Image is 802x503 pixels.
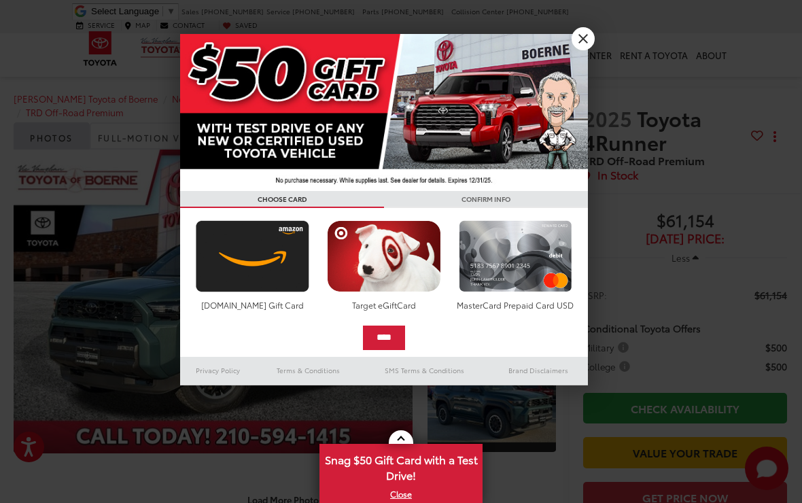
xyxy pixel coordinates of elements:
img: targetcard.png [324,220,444,292]
h3: CHOOSE CARD [180,191,384,208]
img: 42635_top_851395.jpg [180,34,588,191]
div: Target eGiftCard [324,299,444,311]
a: Privacy Policy [180,362,256,379]
a: Terms & Conditions [256,362,360,379]
div: MasterCard Prepaid Card USD [455,299,576,311]
a: Brand Disclaimers [489,362,588,379]
div: [DOMAIN_NAME] Gift Card [192,299,313,311]
a: SMS Terms & Conditions [360,362,489,379]
span: Snag $50 Gift Card with a Test Drive! [321,445,481,487]
h3: CONFIRM INFO [384,191,588,208]
img: mastercard.png [455,220,576,292]
img: amazoncard.png [192,220,313,292]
